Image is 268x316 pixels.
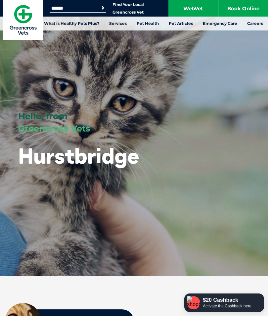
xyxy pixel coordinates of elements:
[132,17,164,30] a: Pet Health
[18,123,90,134] span: Greencross Vets
[100,5,106,11] button: Search
[104,17,132,30] a: Services
[242,17,268,30] a: Careers
[39,17,104,30] a: What is Healthy Pets Plus?
[203,297,251,303] div: $20 Cashback
[198,17,242,30] a: Emergency Care
[112,2,144,15] a: Find Your Local Greencross Vet
[203,303,251,309] div: Activate the Cashback here
[164,17,198,30] a: Pet Articles
[255,30,262,37] button: Search
[18,111,67,122] span: Hello, from
[18,144,139,168] h1: Hurstbridge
